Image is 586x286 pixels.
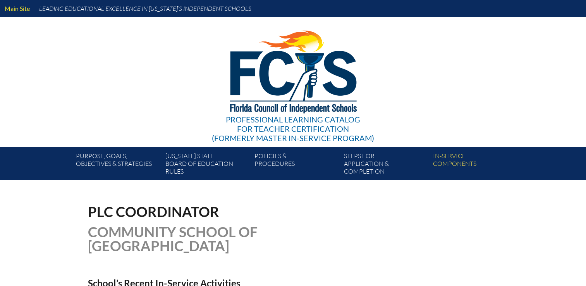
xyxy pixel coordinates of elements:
a: Policies &Procedures [251,150,340,180]
a: [US_STATE] StateBoard of Education rules [162,150,251,180]
img: FCISlogo221.eps [213,17,373,123]
a: Steps forapplication & completion [341,150,430,180]
div: Professional Learning Catalog (formerly Master In-service Program) [212,115,374,143]
span: Community School of [GEOGRAPHIC_DATA] [88,223,258,254]
a: Purpose, goals,objectives & strategies [73,150,162,180]
a: Professional Learning Catalog for Teacher Certification(formerly Master In-service Program) [209,16,377,144]
a: Main Site [2,3,33,14]
a: In-servicecomponents [430,150,519,180]
span: for Teacher Certification [237,124,349,133]
span: PLC Coordinator [88,203,219,220]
